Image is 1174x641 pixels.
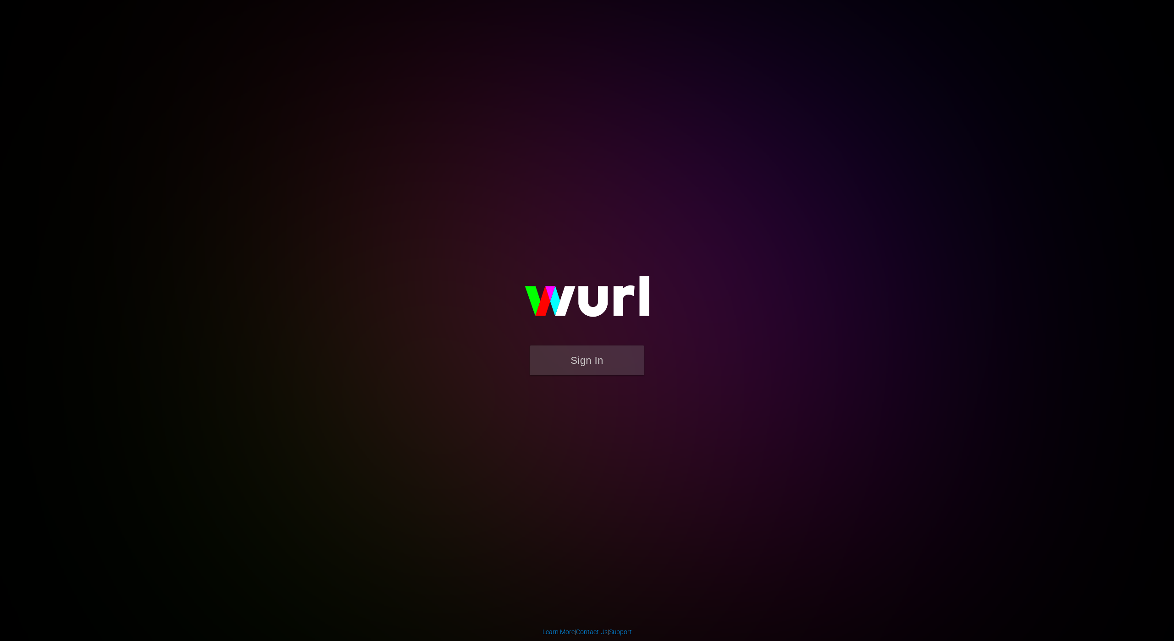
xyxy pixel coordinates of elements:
button: Sign In [530,345,644,375]
img: wurl-logo-on-black-223613ac3d8ba8fe6dc639794a292ebdb59501304c7dfd60c99c58986ef67473.svg [495,257,679,345]
a: Contact Us [576,628,608,636]
a: Support [609,628,632,636]
a: Learn More [543,628,575,636]
div: | | [543,627,632,636]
